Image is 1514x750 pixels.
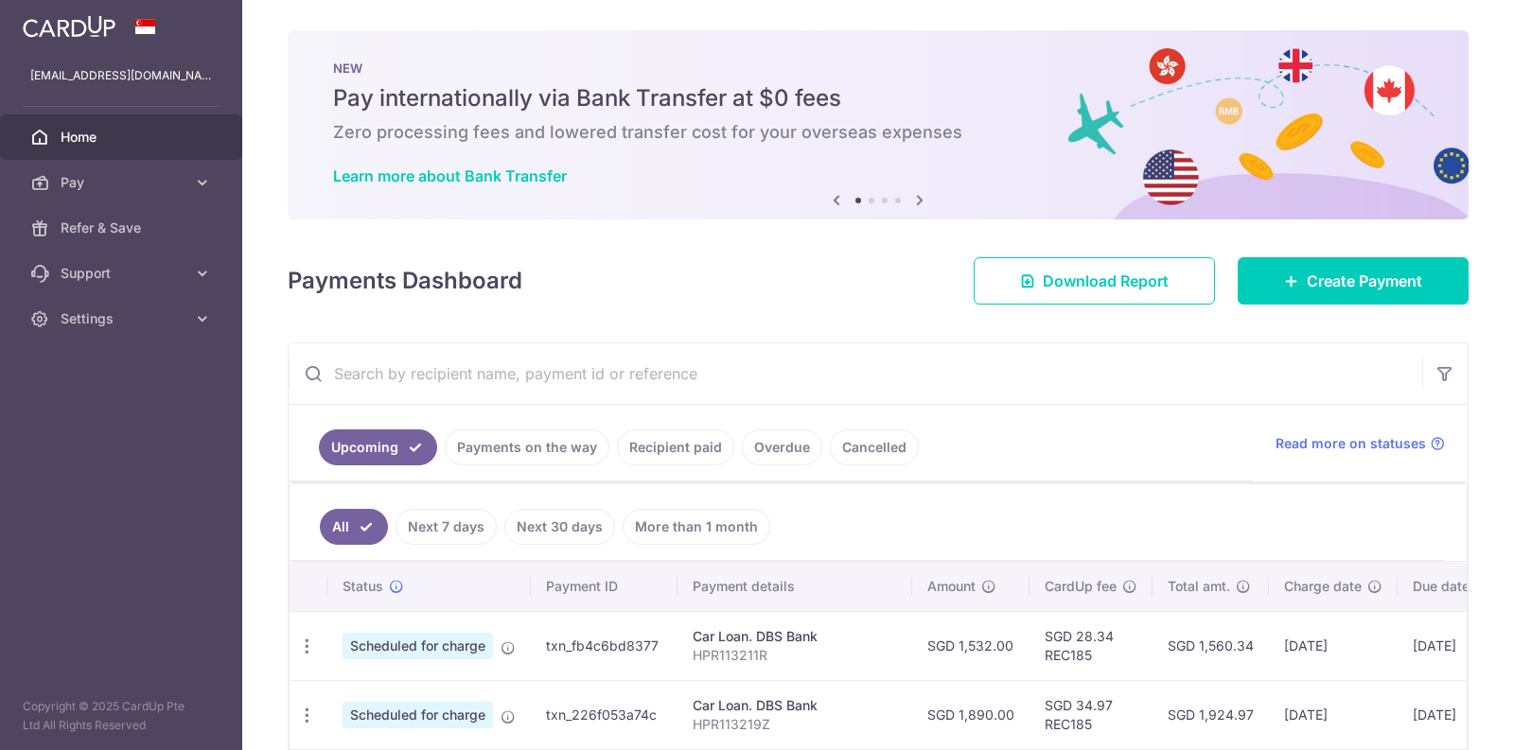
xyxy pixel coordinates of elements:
[693,646,897,665] p: HPR113211R
[623,509,770,545] a: More than 1 month
[1269,611,1398,680] td: [DATE]
[289,343,1422,404] input: Search by recipient name, payment id or reference
[333,121,1423,144] h6: Zero processing fees and lowered transfer cost for your overseas expenses
[61,128,185,147] span: Home
[319,429,437,465] a: Upcoming
[974,257,1215,305] a: Download Report
[445,429,609,465] a: Payments on the way
[1398,680,1505,749] td: [DATE]
[333,83,1423,113] h5: Pay internationally via Bank Transfer at $0 fees
[617,429,734,465] a: Recipient paid
[1276,434,1445,453] a: Read more on statuses
[61,173,185,192] span: Pay
[61,309,185,328] span: Settings
[343,577,383,596] span: Status
[1238,257,1469,305] a: Create Payment
[693,696,897,715] div: Car Loan. DBS Bank
[1153,680,1269,749] td: SGD 1,924.97
[333,61,1423,76] p: NEW
[333,166,567,185] a: Learn more about Bank Transfer
[320,509,388,545] a: All
[531,562,678,611] th: Payment ID
[678,562,912,611] th: Payment details
[1168,577,1230,596] span: Total amt.
[912,611,1030,680] td: SGD 1,532.00
[693,715,897,734] p: HPR113219Z
[531,680,678,749] td: txn_226f053a74c
[1398,611,1505,680] td: [DATE]
[531,611,678,680] td: txn_fb4c6bd8377
[1307,270,1422,292] span: Create Payment
[1269,680,1398,749] td: [DATE]
[1045,577,1117,596] span: CardUp fee
[742,429,822,465] a: Overdue
[927,577,976,596] span: Amount
[343,633,493,659] span: Scheduled for charge
[1413,577,1470,596] span: Due date
[1276,434,1426,453] span: Read more on statuses
[343,702,493,728] span: Scheduled for charge
[1030,611,1153,680] td: SGD 28.34 REC185
[504,509,615,545] a: Next 30 days
[912,680,1030,749] td: SGD 1,890.00
[396,509,497,545] a: Next 7 days
[61,264,185,283] span: Support
[288,264,522,298] h4: Payments Dashboard
[1030,680,1153,749] td: SGD 34.97 REC185
[693,627,897,646] div: Car Loan. DBS Bank
[1153,611,1269,680] td: SGD 1,560.34
[830,429,919,465] a: Cancelled
[23,15,115,38] img: CardUp
[288,30,1469,219] img: Bank transfer banner
[1284,577,1362,596] span: Charge date
[1043,270,1169,292] span: Download Report
[30,66,212,85] p: [EMAIL_ADDRESS][DOMAIN_NAME]
[61,218,185,237] span: Refer & Save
